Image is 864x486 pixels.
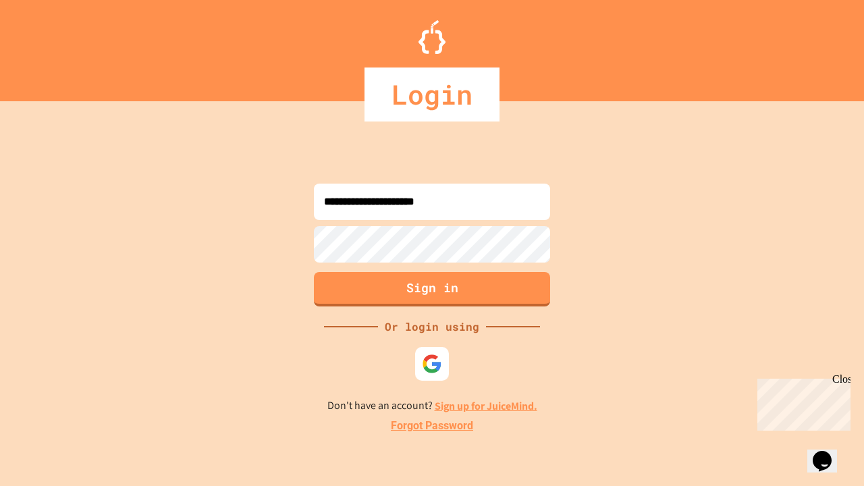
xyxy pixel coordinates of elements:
div: Or login using [378,319,486,335]
div: Login [364,67,500,122]
button: Sign in [314,272,550,306]
a: Sign up for JuiceMind. [435,399,537,413]
iframe: chat widget [752,373,850,431]
a: Forgot Password [391,418,473,434]
img: google-icon.svg [422,354,442,374]
div: Chat with us now!Close [5,5,93,86]
img: Logo.svg [418,20,446,54]
p: Don't have an account? [327,398,537,414]
iframe: chat widget [807,432,850,473]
